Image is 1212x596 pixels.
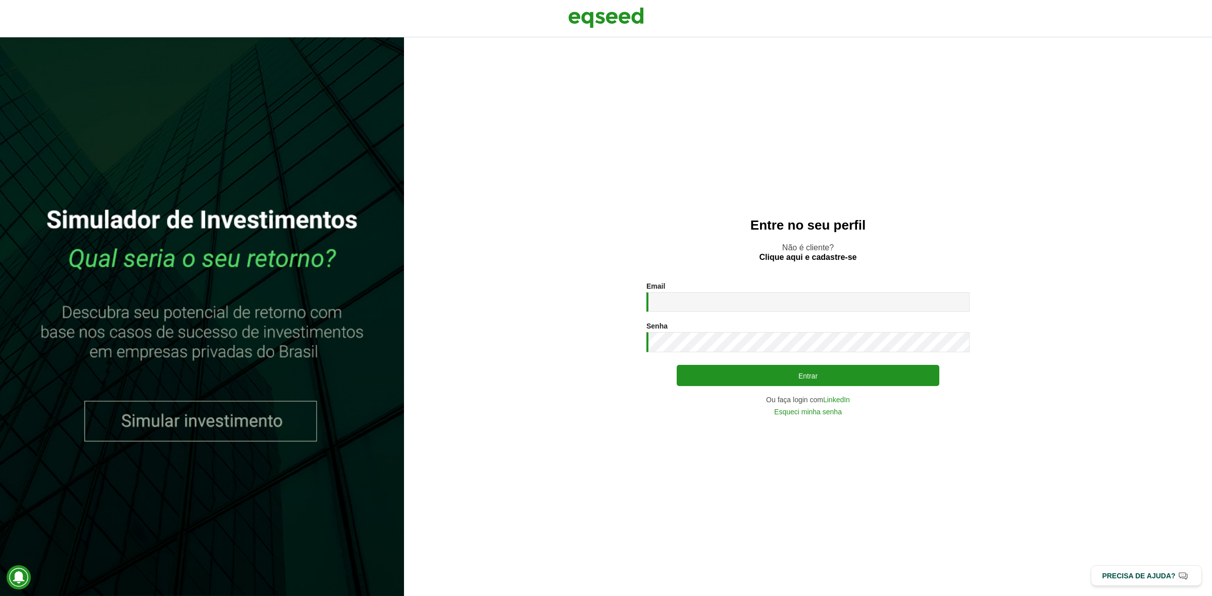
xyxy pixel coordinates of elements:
[424,243,1192,262] p: Não é cliente?
[424,218,1192,233] h2: Entre no seu perfil
[646,396,970,403] div: Ou faça login com
[646,322,668,330] label: Senha
[568,5,644,30] img: EqSeed Logo
[774,408,842,415] a: Esqueci minha senha
[646,283,665,290] label: Email
[677,365,939,386] button: Entrar
[823,396,850,403] a: LinkedIn
[760,253,857,261] a: Clique aqui e cadastre-se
